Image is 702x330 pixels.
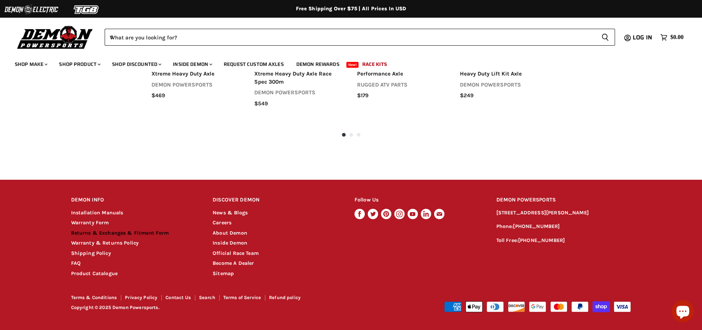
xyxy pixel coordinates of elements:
a: Shop Make [9,57,52,72]
ul: Main menu [9,54,682,72]
a: Official Race Team [213,250,259,256]
a: Terms of Service [223,295,261,300]
img: TGB Logo 2 [59,3,114,17]
a: Privacy Policy [125,295,157,300]
inbox-online-store-chat: Shopify online store chat [670,300,696,324]
h2: DISCOVER DEMON [213,192,340,209]
a: Inside Demon [167,57,217,72]
a: Sitemap [213,270,234,277]
img: Demon Electric Logo 2 [4,3,59,17]
div: demon powersports [254,89,345,96]
input: When autocomplete results are available use up and down arrows to review and enter to select [105,29,596,46]
a: Terms & Conditions [71,295,117,300]
h2: DEMON INFO [71,192,199,209]
a: News & Blogs [213,210,248,216]
a: can-am maverick x3 max demon xtreme heavy duty axledemon powersports$469 [151,62,242,100]
a: Demon Rewards [291,57,345,72]
h2: DEMON POWERSPORTS [496,192,631,209]
p: [STREET_ADDRESS][PERSON_NAME] [496,209,631,217]
div: demon powersports [460,81,551,89]
a: Refund policy [269,295,301,300]
span: $469 [151,92,165,99]
a: Returns & Exchanges & Fitment Form [71,230,169,236]
a: Contact Us [165,295,191,300]
a: $0.00 [657,32,687,43]
div: demon powersports [151,81,242,89]
a: Warranty Form [71,220,109,226]
a: About Demon [213,230,247,236]
a: Installation Manuals [71,210,123,216]
span: $249 [460,92,474,99]
a: Log in [629,34,657,41]
nav: Footer [71,295,352,303]
a: Inside Demon [213,240,247,246]
button: Search [596,29,615,46]
a: Race Kits [357,57,392,72]
span: $0.00 [670,34,684,41]
div: rugged atv parts [357,81,448,89]
p: Toll Free: [496,236,631,245]
a: Request Custom Axles [218,57,289,72]
span: $549 [254,100,268,108]
p: Phone: [496,222,631,231]
a: Shop Discounted [106,57,166,72]
a: [PHONE_NUMBER] [513,223,560,229]
a: Careers [213,220,231,226]
div: can-am maverick x3 max demon xtreme heavy duty axle race spec 300m [254,62,345,86]
a: Warranty & Returns Policy [71,240,139,246]
a: Search [199,295,215,300]
a: can-am maverick x3 max demon xtreme heavy duty axle race spec 300mdemon powersports$549 [254,62,345,108]
form: Product [105,29,615,46]
h2: Follow Us [355,192,482,209]
img: Demon Powersports [15,24,95,50]
a: Shipping Policy [71,250,111,256]
span: $179 [357,92,369,99]
a: can-am maverick x3 max demon heavy duty lift kit axledemon powersports$249 [460,62,551,100]
div: Free Shipping Over $75 | All Prices In USD [56,6,646,12]
a: can-am maverick x3 max rugged performance axlerugged atv parts$179 [357,62,448,100]
a: Shop Product [53,57,105,72]
a: Product Catalogue [71,270,118,277]
p: Copyright © 2025 Demon Powersports. [71,305,352,310]
span: New! [346,62,359,68]
a: [PHONE_NUMBER] [518,237,565,243]
a: FAQ [71,260,81,266]
span: Log in [633,33,652,42]
a: Become A Dealer [213,260,254,266]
